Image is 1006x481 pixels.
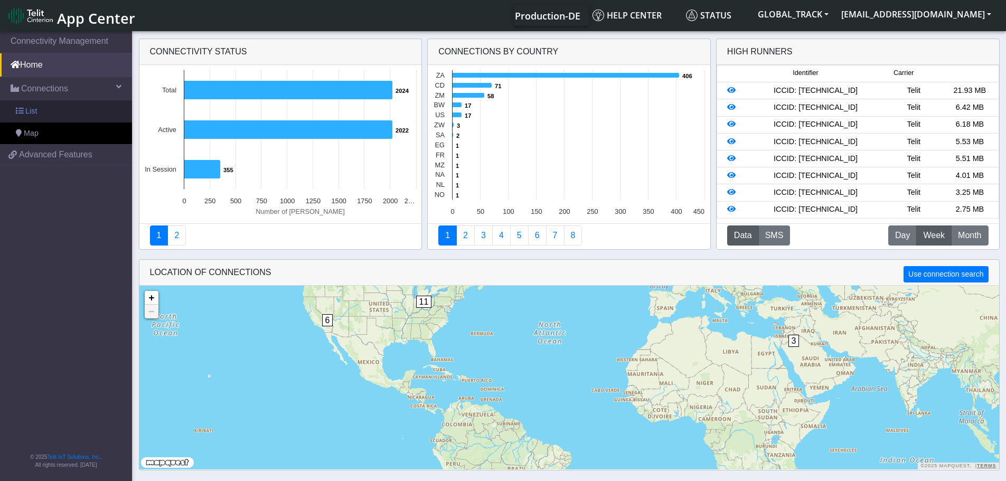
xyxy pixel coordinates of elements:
div: 5.53 MB [942,136,998,148]
div: ©2025 MapQuest, | [918,463,999,469]
div: 5.51 MB [942,153,998,165]
button: Use connection search [904,266,988,282]
div: 2.75 MB [942,204,998,215]
text: 250 [587,208,598,215]
text: ZM [435,91,445,99]
text: Active [158,126,176,134]
text: 2 [456,133,459,139]
div: ICCID: [TECHNICAL_ID] [746,85,886,97]
div: ICCID: [TECHNICAL_ID] [746,170,886,182]
text: 350 [643,208,654,215]
a: 14 Days Trend [528,225,547,246]
a: Connections By Carrier [492,225,511,246]
text: EG [435,141,445,149]
text: NA [435,171,445,178]
text: 0 [182,197,186,205]
text: 1 [456,172,459,178]
a: Terms [977,463,996,468]
text: CD [435,81,445,89]
div: 6.42 MB [942,102,998,114]
nav: Summary paging [438,225,700,246]
span: 3 [788,335,800,347]
text: 500 [230,197,241,205]
span: Status [686,10,731,21]
text: In Session [145,165,176,173]
text: FR [436,151,445,159]
text: 1750 [357,197,372,205]
a: Help center [588,5,682,26]
div: 3.25 MB [942,187,998,199]
nav: Summary paging [150,225,411,246]
button: Week [916,225,952,246]
text: NL [436,181,445,188]
text: 1250 [305,197,320,205]
text: 50 [477,208,484,215]
img: logo-telit-cinterion-gw-new.png [8,7,53,24]
text: 450 [693,208,704,215]
div: Telit [886,153,942,165]
a: Not Connected for 30 days [564,225,582,246]
span: Month [958,229,981,242]
button: SMS [758,225,791,246]
span: 11 [416,296,432,308]
a: Connectivity status [150,225,168,246]
button: Day [888,225,917,246]
text: 200 [559,208,570,215]
span: Production-DE [515,10,580,22]
a: Deployment status [167,225,186,246]
span: Connections [21,82,68,95]
text: SA [436,131,445,139]
text: 58 [487,93,494,99]
div: 4.01 MB [942,170,998,182]
img: status.svg [686,10,698,21]
div: Telit [886,187,942,199]
a: Zero Session [546,225,565,246]
text: 2000 [382,197,397,205]
span: 6 [322,314,333,326]
a: Zoom out [145,305,158,318]
a: Telit IoT Solutions, Inc. [48,454,100,460]
text: 750 [256,197,267,205]
span: Identifier [793,68,818,78]
div: High Runners [727,45,793,58]
text: Total [162,86,176,94]
span: Carrier [894,68,914,78]
a: Usage per Country [474,225,493,246]
a: Connections By Country [438,225,457,246]
div: ICCID: [TECHNICAL_ID] [746,102,886,114]
text: 400 [671,208,682,215]
text: 1 [456,163,459,169]
div: Telit [886,170,942,182]
button: [EMAIL_ADDRESS][DOMAIN_NAME] [835,5,998,24]
text: 71 [495,83,501,89]
text: 100 [503,208,514,215]
div: 21.93 MB [942,85,998,97]
span: List [25,106,37,117]
text: 2022 [396,127,409,134]
div: ICCID: [TECHNICAL_ID] [746,153,886,165]
text: 1 [456,192,459,199]
text: 17 [465,102,471,109]
span: App Center [57,8,135,28]
a: Carrier [456,225,475,246]
text: 300 [615,208,626,215]
span: Week [923,229,945,242]
a: Your current platform instance [514,5,580,26]
text: 3 [457,122,460,129]
text: 1000 [279,197,294,205]
text: BW [434,101,446,109]
a: Zoom in [145,291,158,305]
button: GLOBAL_TRACK [751,5,835,24]
img: knowledge.svg [593,10,604,21]
div: Connectivity status [139,39,422,65]
a: Status [682,5,751,26]
text: 1 [456,153,459,159]
text: ZW [434,121,445,129]
text: 250 [204,197,215,205]
a: Usage by Carrier [510,225,529,246]
span: Help center [593,10,662,21]
div: ICCID: [TECHNICAL_ID] [746,204,886,215]
text: ZA [436,71,445,79]
div: ICCID: [TECHNICAL_ID] [746,187,886,199]
button: Data [727,225,759,246]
